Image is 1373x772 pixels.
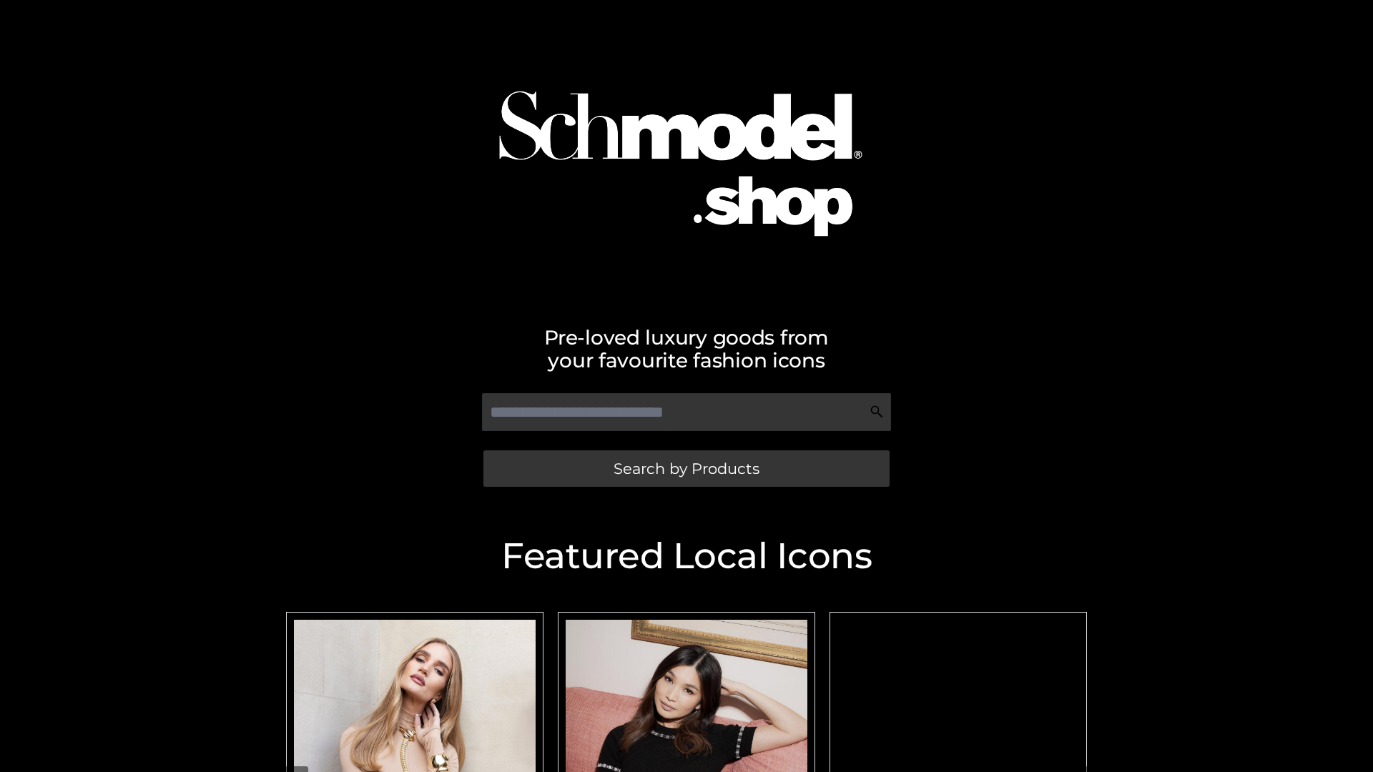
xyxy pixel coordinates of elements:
[483,450,890,487] a: Search by Products
[870,405,884,419] img: Search Icon
[614,461,759,476] span: Search by Products
[279,326,1094,372] h2: Pre-loved luxury goods from your favourite fashion icons
[279,538,1094,574] h2: Featured Local Icons​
